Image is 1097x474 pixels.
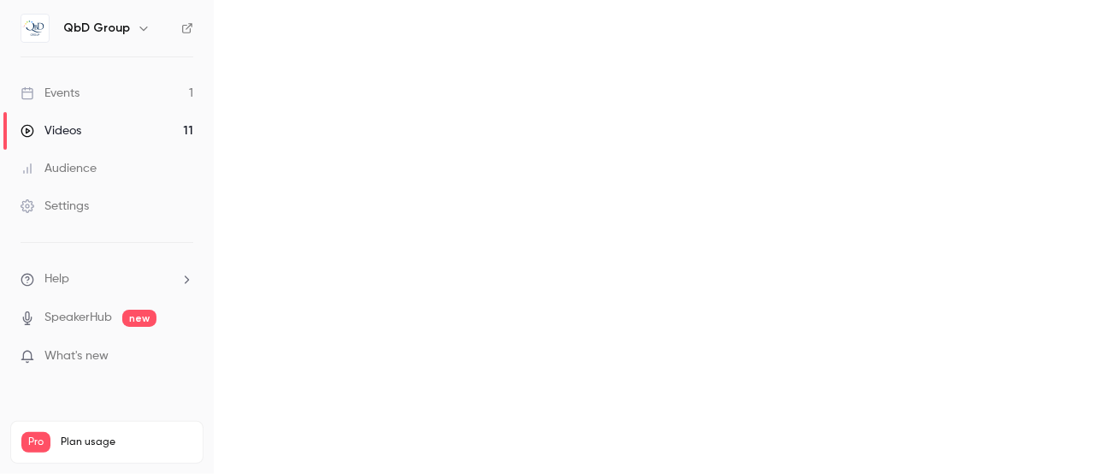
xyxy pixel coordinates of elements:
[61,435,192,449] span: Plan usage
[44,347,109,365] span: What's new
[44,270,69,288] span: Help
[122,310,156,327] span: new
[21,15,49,42] img: QbD Group
[63,20,130,37] h6: QbD Group
[21,85,80,102] div: Events
[21,160,97,177] div: Audience
[173,349,193,364] iframe: Noticeable Trigger
[21,270,193,288] li: help-dropdown-opener
[21,198,89,215] div: Settings
[21,432,50,453] span: Pro
[44,309,112,327] a: SpeakerHub
[21,122,81,139] div: Videos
